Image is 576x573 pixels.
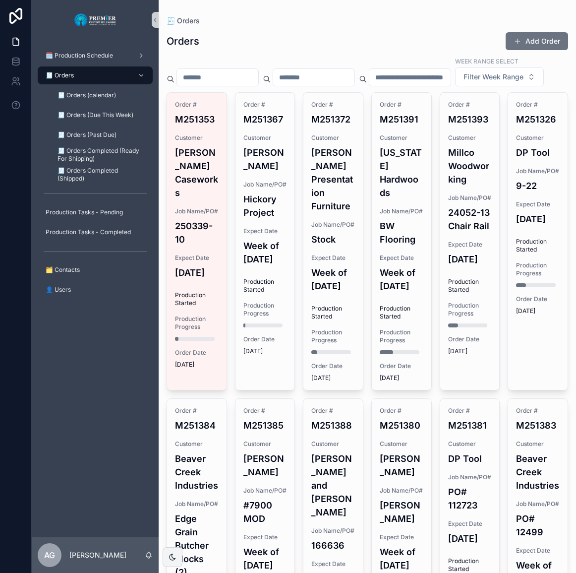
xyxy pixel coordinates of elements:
[175,315,219,331] span: Production Progress
[311,146,355,213] h4: [PERSON_NAME] Presentation Furniture
[311,113,355,126] h4: M251372
[46,208,123,216] span: Production Tasks - Pending
[448,473,492,481] span: Job Name/PO#
[38,47,153,64] a: 🗓️ Production Schedule
[32,40,159,312] div: scrollable content
[516,200,560,208] span: Expect Date
[311,452,355,519] h4: [PERSON_NAME] and [PERSON_NAME]
[380,487,423,495] span: Job Name/PO#
[243,452,287,479] h4: [PERSON_NAME]
[516,238,560,254] span: Production Started
[311,560,355,568] span: Expect Date
[50,86,153,104] a: 🧾 Orders (calendar)
[175,440,219,448] span: Customer
[74,12,117,28] img: App logo
[516,407,560,415] span: Order #
[46,228,131,236] span: Production Tasks - Completed
[38,261,153,279] a: 🗂️ Contacts
[175,113,219,126] h4: M251353
[175,207,219,215] span: Job Name/PO#
[311,101,355,109] span: Order #
[448,452,492,465] h4: DP Tool
[311,254,355,262] span: Expect Date
[508,92,568,390] a: Order #M251326CustomerDP ToolJob Name/PO#9-22Expect Date[DATE]Production StartedProduction Progre...
[243,302,287,318] span: Production Progress
[243,192,287,219] h4: Hickory Project
[311,266,355,293] h4: Week of [DATE]
[380,407,423,415] span: Order #
[380,440,423,448] span: Customer
[311,221,355,229] span: Job Name/PO#
[303,92,363,390] a: Order #M251372Customer[PERSON_NAME] Presentation FurnitureJob Name/PO#StockExpect DateWeek of [DA...
[516,452,560,492] h4: Beaver Creek Industries
[46,266,80,274] span: 🗂️ Contacts
[311,233,355,246] h4: Stock
[516,179,560,192] h4: 9-22
[69,550,126,560] p: [PERSON_NAME]
[50,106,153,124] a: 🧾 Orders (Due This Week)
[380,305,423,320] span: Production Started
[516,134,560,142] span: Customer
[448,532,492,545] h4: [DATE]
[311,539,355,552] h4: 166636
[175,266,219,279] h4: [DATE]
[311,407,355,415] span: Order #
[516,500,560,508] span: Job Name/PO#
[175,254,219,262] span: Expect Date
[380,452,423,479] h4: [PERSON_NAME]
[448,485,492,512] h4: PO# 112723
[243,335,287,343] span: Order Date
[243,533,287,541] span: Expect Date
[243,407,287,415] span: Order #
[58,131,116,139] span: 🧾 Orders (Past Due)
[380,219,423,246] h4: BW Flooring
[380,101,423,109] span: Order #
[448,194,492,202] span: Job Name/PO#
[380,374,423,382] span: [DATE]
[380,207,423,215] span: Job Name/PO#
[311,305,355,320] span: Production Started
[243,113,287,126] h4: M251367
[516,261,560,277] span: Production Progress
[455,67,544,86] button: Select Button
[380,533,423,541] span: Expect Date
[175,291,219,307] span: Production Started
[516,307,560,315] span: [DATE]
[516,440,560,448] span: Customer
[46,52,113,60] span: 🗓️ Production Schedule
[311,328,355,344] span: Production Progress
[167,34,199,48] h1: Orders
[175,500,219,508] span: Job Name/PO#
[448,419,492,432] h4: M251381
[175,219,219,246] h4: 250339-10
[448,520,492,528] span: Expect Date
[371,92,432,390] a: Order #M251391Customer[US_STATE] HardwoodsJob Name/PO#BW FlooringExpect DateWeek of [DATE]Product...
[448,113,492,126] h4: M251393
[311,440,355,448] span: Customer
[38,281,153,299] a: 👤 Users
[243,227,287,235] span: Expect Date
[167,16,200,26] a: 🧾 Orders
[448,146,492,186] h4: Millco Woodworking
[448,253,492,266] h4: [DATE]
[311,362,355,370] span: Order Date
[506,32,568,50] a: Add Order
[46,286,71,294] span: 👤 Users
[243,545,287,572] h4: Week of [DATE]
[516,295,560,303] span: Order Date
[380,328,423,344] span: Production Progress
[448,407,492,415] span: Order #
[175,361,219,369] span: [DATE]
[448,557,492,573] span: Production Started
[448,347,492,355] span: [DATE]
[38,223,153,241] a: Production Tasks - Completed
[243,134,287,142] span: Customer
[311,134,355,142] span: Customer
[448,278,492,294] span: Production Started
[380,362,423,370] span: Order Date
[58,91,116,99] span: 🧾 Orders (calendar)
[38,203,153,221] a: Production Tasks - Pending
[448,134,492,142] span: Customer
[516,167,560,175] span: Job Name/PO#
[455,57,518,65] label: Week Range Select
